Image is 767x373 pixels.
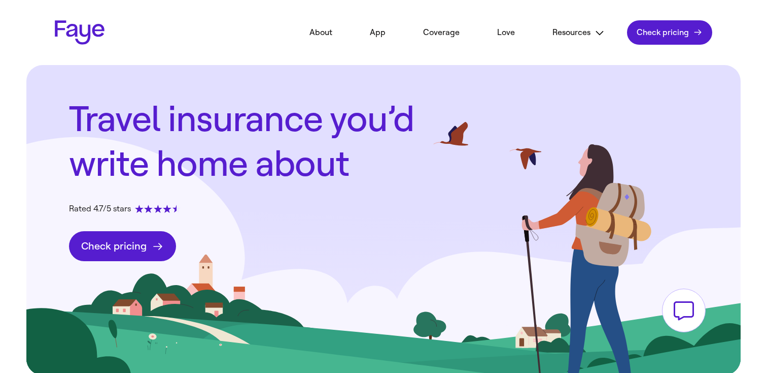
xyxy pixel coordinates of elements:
a: Check pricing [627,20,712,45]
a: Faye Logo [55,20,104,45]
button: Resources [537,21,620,44]
a: App [355,21,401,44]
a: Check pricing [69,231,176,261]
div: Rated 4.7/5 stars [69,203,181,215]
span: Check pricing [81,240,147,253]
a: Coverage [408,21,475,44]
h1: Travel insurance you’d write home about [69,98,434,186]
span: Check pricing [637,27,689,38]
a: About [294,21,347,44]
a: Love [482,21,530,44]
